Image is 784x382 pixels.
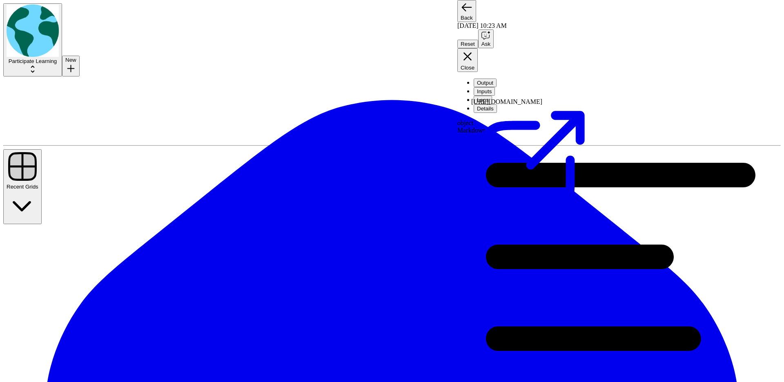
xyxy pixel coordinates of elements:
div: [DATE] 10:23 AM [457,22,784,29]
span: Ask [481,41,490,47]
span: [URL][DOMAIN_NAME] [471,98,542,105]
span: Back [461,15,473,21]
button: Reset [457,40,478,48]
button: Workspace: Participate Learning [3,3,62,76]
a: Open in a new tab [471,219,590,233]
span: Participate Learning [9,58,57,64]
button: New [62,56,80,76]
button: Output [474,79,497,87]
img: Participate Learning Logo [7,4,59,57]
span: Close [461,65,474,71]
button: Ask [478,29,494,48]
span: object [457,119,473,126]
button: Inputs [474,87,495,96]
span: Open in a new tab [471,226,519,233]
button: Close [457,48,478,72]
span: Reset [461,41,475,47]
span: New [65,57,76,63]
button: Logs [474,96,492,104]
